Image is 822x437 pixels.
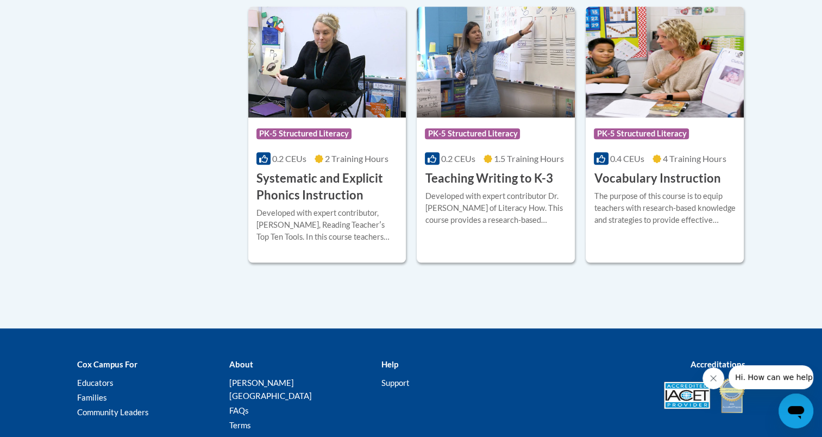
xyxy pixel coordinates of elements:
b: Help [381,359,398,369]
a: Course LogoPK-5 Structured Literacy0.2 CEUs2 Training Hours Systematic and Explicit Phonics Instr... [248,7,406,262]
img: Course Logo [417,7,575,117]
div: Developed with expert contributor, [PERSON_NAME], Reading Teacherʹs Top Ten Tools. In this course... [256,207,398,243]
iframe: Close message [702,367,724,389]
span: 0.4 CEUs [610,153,644,164]
span: PK-5 Structured Literacy [594,128,689,139]
img: Course Logo [248,7,406,117]
a: Educators [77,378,114,388]
b: Accreditations [691,359,745,369]
a: Course LogoPK-5 Structured Literacy0.4 CEUs4 Training Hours Vocabulary InstructionThe purpose of ... [586,7,744,262]
a: Families [77,392,107,402]
a: Support [381,378,409,388]
img: IDA® Accredited [718,376,745,414]
a: [PERSON_NAME][GEOGRAPHIC_DATA] [229,378,311,401]
h3: Vocabulary Instruction [594,170,720,187]
span: PK-5 Structured Literacy [256,128,352,139]
b: Cox Campus For [77,359,137,369]
a: Terms [229,420,250,430]
span: 2 Training Hours [325,153,388,164]
b: About [229,359,253,369]
span: 0.2 CEUs [441,153,475,164]
img: Course Logo [586,7,744,117]
iframe: Button to launch messaging window [779,394,813,428]
span: 0.2 CEUs [272,153,306,164]
span: 4 Training Hours [663,153,726,164]
a: Course LogoPK-5 Structured Literacy0.2 CEUs1.5 Training Hours Teaching Writing to K-3Developed wi... [417,7,575,262]
a: FAQs [229,405,248,415]
h3: Teaching Writing to K-3 [425,170,553,187]
a: Community Leaders [77,407,149,417]
h3: Systematic and Explicit Phonics Instruction [256,170,398,204]
div: Developed with expert contributor Dr. [PERSON_NAME] of Literacy How. This course provides a resea... [425,190,567,226]
span: Hi. How can we help? [7,8,88,16]
span: 1.5 Training Hours [494,153,564,164]
iframe: Message from company [729,365,813,389]
div: The purpose of this course is to equip teachers with research-based knowledge and strategies to p... [594,190,736,226]
span: PK-5 Structured Literacy [425,128,520,139]
img: Accredited IACET® Provider [664,382,710,409]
